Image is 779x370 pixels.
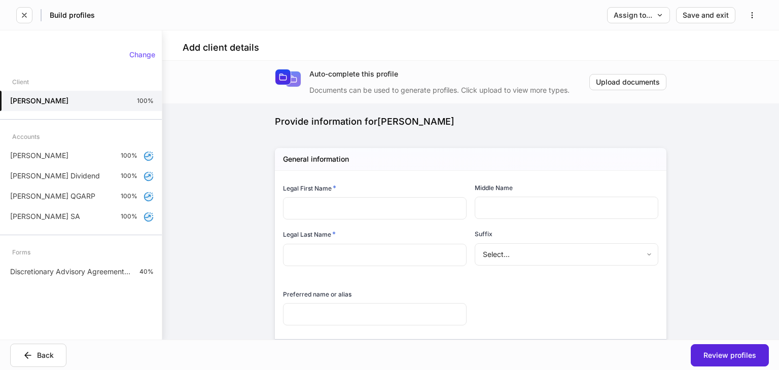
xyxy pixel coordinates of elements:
[10,211,80,221] p: [PERSON_NAME] SA
[121,192,137,200] p: 100%
[137,97,154,105] p: 100%
[283,183,336,193] h6: Legal First Name
[10,344,66,367] button: Back
[123,47,162,63] button: Change
[607,7,670,23] button: Assign to...
[596,79,660,86] div: Upload documents
[683,12,729,19] div: Save and exit
[23,350,54,360] div: Back
[283,229,336,239] h6: Legal Last Name
[703,352,756,359] div: Review profiles
[121,152,137,160] p: 100%
[129,51,155,58] div: Change
[475,229,492,239] h6: Suffix
[10,151,68,161] p: [PERSON_NAME]
[275,116,666,128] div: Provide information for [PERSON_NAME]
[309,69,589,79] div: Auto-complete this profile
[309,79,589,95] div: Documents can be used to generate profiles. Click upload to view more types.
[12,73,29,91] div: Client
[475,183,513,193] h6: Middle Name
[283,154,349,164] h5: General information
[139,268,154,276] p: 40%
[12,128,40,145] div: Accounts
[475,243,658,266] div: Select...
[10,267,131,277] p: Discretionary Advisory Agreement: Client Wrap Fee
[183,42,259,54] h4: Add client details
[691,344,769,366] button: Review profiles
[10,171,100,181] p: [PERSON_NAME] Dividend
[676,7,735,23] button: Save and exit
[10,191,95,201] p: [PERSON_NAME] QGARP
[121,212,137,220] p: 100%
[589,74,666,90] button: Upload documents
[121,172,137,180] p: 100%
[283,289,351,299] h6: Preferred name or alias
[614,12,663,19] div: Assign to...
[10,96,68,106] h5: [PERSON_NAME]
[50,10,95,20] h5: Build profiles
[12,243,30,261] div: Forms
